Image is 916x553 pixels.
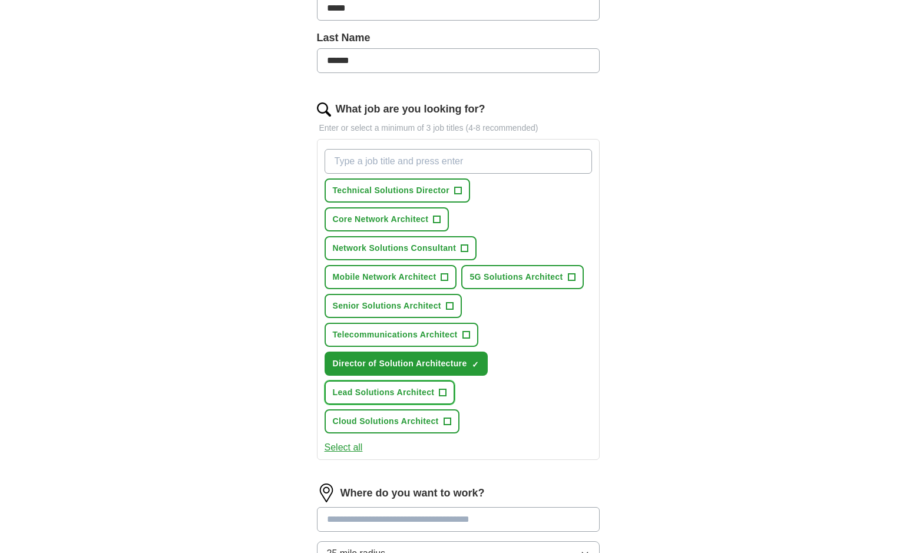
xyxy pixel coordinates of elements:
label: Last Name [317,30,600,46]
label: Where do you want to work? [340,485,485,501]
span: Technical Solutions Director [333,184,450,197]
span: Telecommunications Architect [333,329,458,341]
span: Network Solutions Consultant [333,242,457,254]
button: Network Solutions Consultant [325,236,477,260]
label: What job are you looking for? [336,101,485,117]
button: Lead Solutions Architect [325,380,455,405]
input: Type a job title and press enter [325,149,592,174]
span: Lead Solutions Architect [333,386,435,399]
img: location.png [317,484,336,502]
button: Technical Solutions Director [325,178,471,203]
button: Telecommunications Architect [325,323,478,347]
button: 5G Solutions Architect [461,265,583,289]
img: search.png [317,102,331,117]
span: Mobile Network Architect [333,271,436,283]
button: Senior Solutions Architect [325,294,462,318]
button: Select all [325,441,363,455]
span: Director of Solution Architecture [333,357,467,370]
button: Core Network Architect [325,207,449,231]
span: Core Network Architect [333,213,429,226]
button: Cloud Solutions Architect [325,409,459,433]
button: Mobile Network Architect [325,265,457,289]
span: 5G Solutions Architect [469,271,563,283]
span: Cloud Solutions Architect [333,415,439,428]
span: ✓ [472,360,479,369]
button: Director of Solution Architecture✓ [325,352,488,376]
span: Senior Solutions Architect [333,300,441,312]
p: Enter or select a minimum of 3 job titles (4-8 recommended) [317,122,600,134]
